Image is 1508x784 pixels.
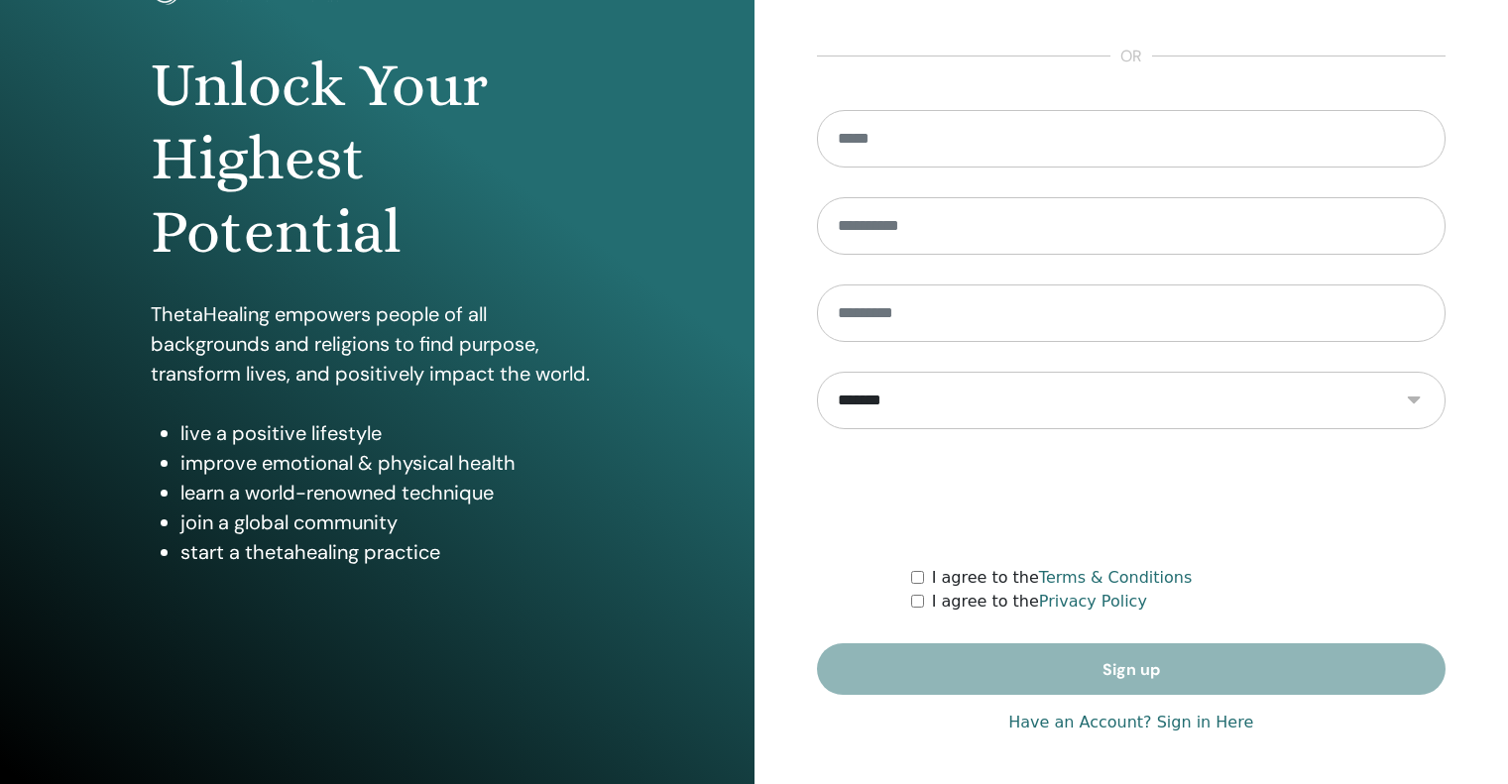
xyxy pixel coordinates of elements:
span: or [1110,45,1152,68]
li: learn a world-renowned technique [180,478,604,507]
label: I agree to the [932,590,1147,614]
li: improve emotional & physical health [180,448,604,478]
a: Have an Account? Sign in Here [1008,711,1253,734]
label: I agree to the [932,566,1193,590]
li: live a positive lifestyle [180,418,604,448]
p: ThetaHealing empowers people of all backgrounds and religions to find purpose, transform lives, a... [151,299,604,389]
iframe: reCAPTCHA [981,459,1282,536]
h1: Unlock Your Highest Potential [151,49,604,270]
a: Privacy Policy [1039,592,1147,611]
li: start a thetahealing practice [180,537,604,567]
a: Terms & Conditions [1039,568,1192,587]
li: join a global community [180,507,604,537]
